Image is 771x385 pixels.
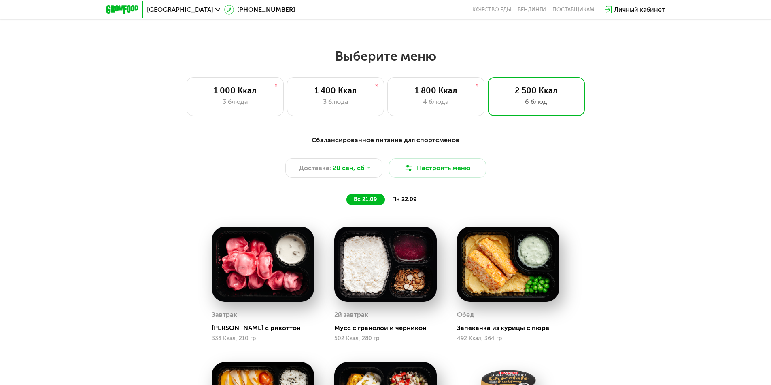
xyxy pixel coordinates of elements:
div: 4 блюда [396,97,476,107]
div: 1 400 Ккал [295,86,376,95]
div: 6 блюд [496,97,576,107]
div: Сбалансированное питание для спортсменов [146,135,625,145]
div: 492 Ккал, 364 гр [457,335,559,342]
div: 3 блюда [195,97,275,107]
span: пн 22.09 [392,196,416,203]
div: 1 000 Ккал [195,86,275,95]
a: [PHONE_NUMBER] [224,5,295,15]
div: 2 500 Ккал [496,86,576,95]
button: Настроить меню [389,158,486,178]
div: 3 блюда [295,97,376,107]
span: [GEOGRAPHIC_DATA] [147,6,213,13]
span: вс 21.09 [354,196,377,203]
h2: Выберите меню [26,48,745,64]
div: Мусс с гранолой и черникой [334,324,443,332]
div: [PERSON_NAME] с рикоттой [212,324,321,332]
div: 338 Ккал, 210 гр [212,335,314,342]
span: 20 сен, сб [333,163,365,173]
div: Обед [457,309,474,321]
div: поставщикам [552,6,594,13]
span: Доставка: [299,163,331,173]
div: Завтрак [212,309,237,321]
div: 2й завтрак [334,309,368,321]
div: Запеканка из курицы с пюре [457,324,566,332]
a: Вендинги [518,6,546,13]
div: 1 800 Ккал [396,86,476,95]
div: Личный кабинет [614,5,665,15]
div: 502 Ккал, 280 гр [334,335,437,342]
a: Качество еды [472,6,511,13]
